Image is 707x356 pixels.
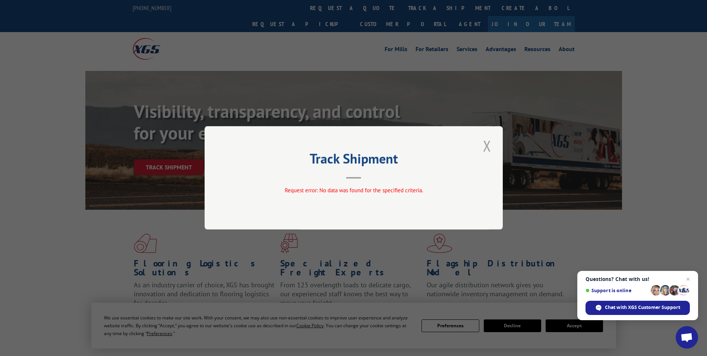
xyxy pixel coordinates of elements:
[481,135,493,156] button: Close modal
[586,276,690,282] span: Questions? Chat with us!
[586,301,690,315] span: Chat with XGS Customer Support
[242,153,465,168] h2: Track Shipment
[676,326,698,349] a: Open chat
[586,288,648,293] span: Support is online
[284,187,423,194] span: Request error: No data was found for the specified criteria.
[605,304,680,311] span: Chat with XGS Customer Support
